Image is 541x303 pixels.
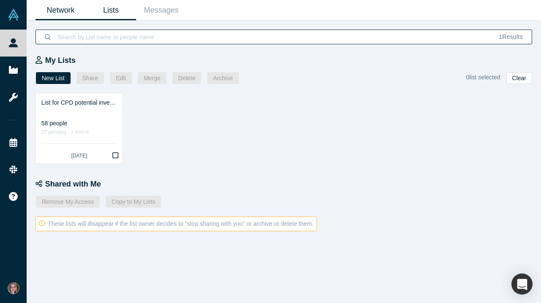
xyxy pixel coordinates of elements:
div: List for CPD potential investors [41,98,117,107]
button: Archive [207,72,239,84]
a: Lists [86,0,136,20]
a: Network [36,0,86,20]
button: Clear [506,72,532,84]
div: 58 people [41,119,117,128]
button: Copy to My Lists [106,196,161,208]
img: Alchemist Vault Logo [8,9,19,21]
div: My Lists [36,55,541,66]
span: Results [499,33,523,40]
button: Remove My Access [36,196,100,208]
div: These lists will disappear if the list owner decides to "stop sharing with you" or archive or del... [36,216,317,231]
div: Shared with Me [36,179,541,190]
button: New List [36,72,71,84]
a: List for CPD potential investors58 people27 pending · 3 intro'd[DATE] [36,93,123,163]
span: 0 list selected [466,74,500,81]
a: Messages [136,0,186,20]
button: Edit [110,72,132,84]
span: 1 [499,33,502,40]
button: Share [77,72,104,84]
img: Anna Fahey's Account [8,282,19,294]
input: Search by List name or people name [57,27,490,47]
button: Bookmark [108,149,123,163]
button: Merge [138,72,167,84]
div: [DATE] [41,152,117,160]
div: 27 pending · 3 intro'd [41,128,117,137]
button: Delete [172,72,201,84]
